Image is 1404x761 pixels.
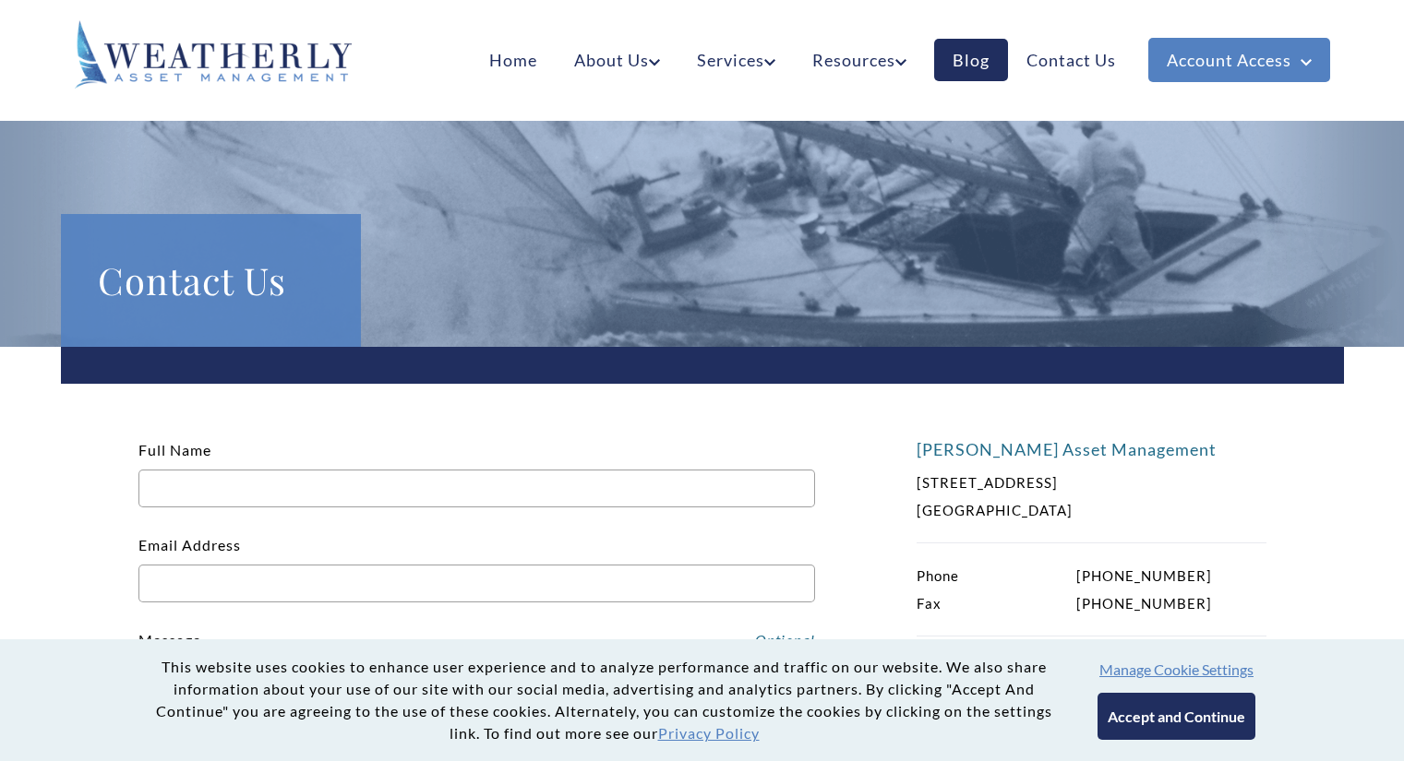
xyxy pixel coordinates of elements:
button: Manage Cookie Settings [1099,660,1254,678]
h1: Contact Us [98,251,324,310]
h4: [PERSON_NAME] Asset Management [917,439,1266,459]
p: [STREET_ADDRESS] [GEOGRAPHIC_DATA] [917,469,1212,524]
button: Accept and Continue [1098,693,1255,740]
span: Phone [917,562,959,589]
label: Email Address [138,536,815,592]
img: Weatherly [75,20,352,89]
input: Email Address [138,565,815,602]
a: Services [678,39,794,81]
a: Blog [934,39,1008,81]
label: Message [138,631,201,648]
input: Full Name [138,470,815,507]
a: About Us [556,39,678,81]
p: This website uses cookies to enhance user experience and to analyze performance and traffic on ou... [149,656,1061,744]
p: [PHONE_NUMBER] [917,562,1212,589]
label: Full Name [138,441,815,497]
a: Resources [794,39,925,81]
a: Contact Us [1008,39,1134,81]
p: [PHONE_NUMBER] [917,589,1212,617]
span: Fax [917,589,942,617]
a: Privacy Policy [658,724,760,742]
a: Home [471,39,556,81]
a: Account Access [1148,38,1330,82]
